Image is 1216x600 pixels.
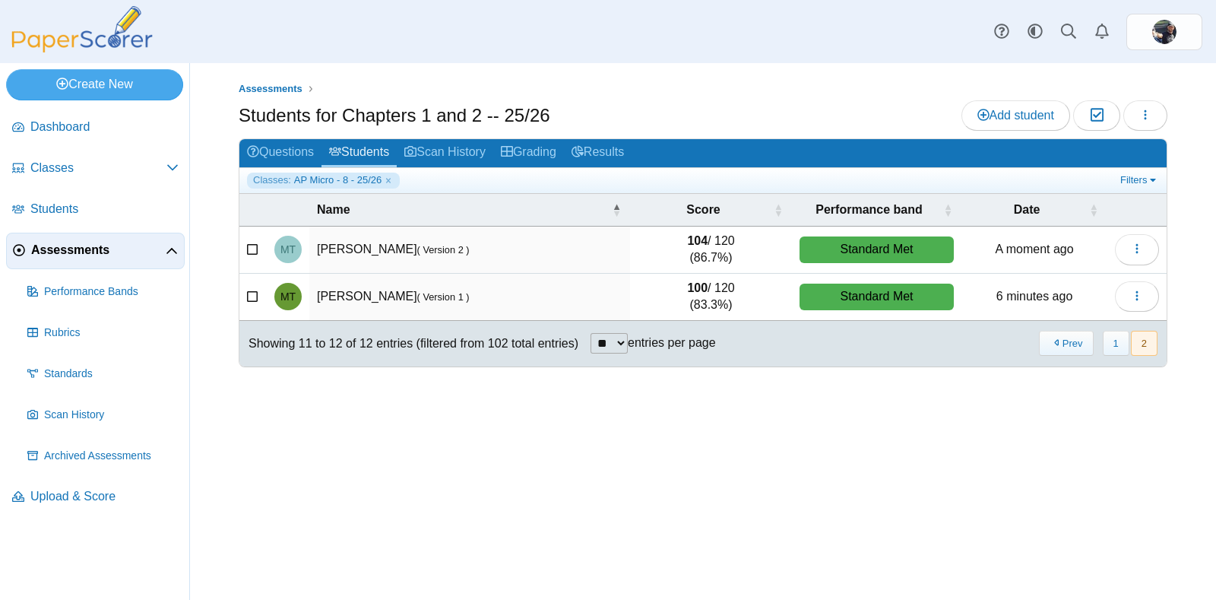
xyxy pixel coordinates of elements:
td: [PERSON_NAME] [309,227,630,274]
time: Sep 12, 2025 at 1:49 PM [996,290,1073,303]
td: / 120 (83.3%) [630,274,792,321]
label: entries per page [628,336,716,349]
span: Add student [977,109,1054,122]
span: Score [686,203,720,216]
small: ( Version 1 ) [417,291,470,303]
a: Performance Bands [21,274,185,310]
a: Questions [239,139,321,167]
span: Name [317,203,350,216]
img: PaperScorer [6,6,158,52]
span: Megan Tung [280,291,296,302]
span: Name : Activate to invert sorting [612,194,621,226]
td: [PERSON_NAME] [309,274,630,321]
nav: pagination [1037,331,1157,356]
span: Date : Activate to sort [1089,194,1098,226]
span: Performance band : Activate to sort [943,194,952,226]
a: Scan History [397,139,493,167]
div: Standard Met [800,284,954,310]
button: 2 [1131,331,1157,356]
a: Alerts [1085,15,1119,49]
span: Students [30,201,179,217]
a: Upload & Score [6,479,185,516]
a: Classes: AP Micro - 8 - 25/26 [247,173,400,188]
a: Assessments [6,233,185,269]
span: Max Newill [1152,20,1176,44]
small: ( Version 2 ) [417,244,470,256]
span: Date [1014,203,1040,216]
span: Standards [44,367,179,382]
a: Results [564,139,632,167]
a: Assessments [235,80,306,99]
span: Classes [30,160,166,176]
button: 1 [1103,331,1129,356]
span: Archived Assessments [44,449,179,464]
a: Students [321,139,397,167]
a: Standards [21,356,185,392]
div: Standard Met [800,237,954,263]
span: Assessments [239,83,302,94]
a: Create New [6,69,183,100]
a: Archived Assessments [21,438,185,475]
a: Filters [1116,173,1163,188]
span: Scan History [44,408,179,423]
a: Grading [493,139,564,167]
span: Score : Activate to sort [774,194,783,226]
span: Classes: [253,173,291,187]
a: Classes [6,151,185,187]
a: Dashboard [6,110,185,146]
a: Rubrics [21,315,185,351]
span: Performance Bands [44,284,179,300]
span: AP Micro - 8 - 25/26 [294,173,382,187]
button: Previous [1039,331,1093,356]
b: 104 [687,234,708,247]
span: Upload & Score [30,488,179,505]
a: ps.UbxoEbGB7O8jyuZL [1126,14,1202,50]
h1: Students for Chapters 1 and 2 -- 25/26 [239,103,550,129]
a: PaperScorer [6,42,158,55]
td: / 120 (86.7%) [630,227,792,274]
a: Add student [961,100,1070,131]
span: Assessments [31,242,166,259]
b: 100 [687,281,708,294]
a: Scan History [21,397,185,433]
a: Students [6,192,185,228]
span: Dashboard [30,119,179,135]
time: Sep 12, 2025 at 1:55 PM [995,243,1073,256]
span: Michael Takacs [280,244,296,255]
span: Rubrics [44,325,179,341]
img: ps.UbxoEbGB7O8jyuZL [1152,20,1176,44]
div: Showing 11 to 12 of 12 entries (filtered from 102 total entries) [239,321,578,367]
span: Performance band [815,203,922,216]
